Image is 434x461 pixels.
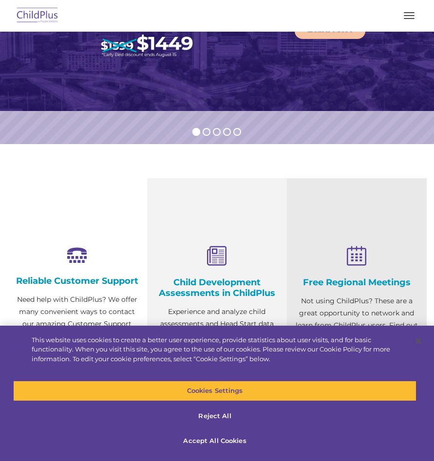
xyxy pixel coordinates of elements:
[13,381,417,401] button: Cookies Settings
[154,306,280,379] p: Experience and analyze child assessments and Head Start data management in one system with zero c...
[15,276,140,286] h4: Reliable Customer Support
[32,335,404,364] div: This website uses cookies to create a better user experience, provide statistics about user visit...
[15,4,60,27] img: ChildPlus by Procare Solutions
[408,331,429,352] button: Close
[13,431,417,451] button: Accept All Cookies
[15,294,140,367] p: Need help with ChildPlus? We offer many convenient ways to contact our amazing Customer Support r...
[294,277,419,288] h4: Free Regional Meetings
[294,295,419,356] p: Not using ChildPlus? These are a great opportunity to network and learn from ChildPlus users. Fin...
[13,406,417,426] button: Reject All
[154,277,280,298] h4: Child Development Assessments in ChildPlus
